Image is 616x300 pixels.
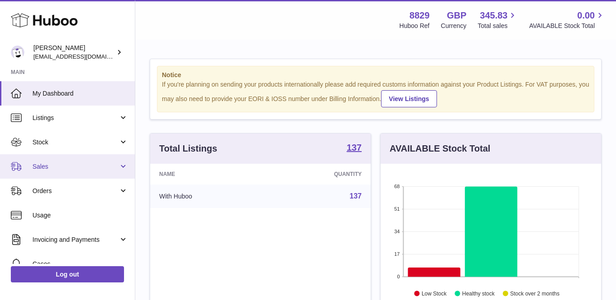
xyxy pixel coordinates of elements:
[510,290,559,296] text: Stock over 2 months
[394,251,400,257] text: 17
[394,229,400,234] text: 34
[529,9,605,30] a: 0.00 AVAILABLE Stock Total
[150,164,267,185] th: Name
[394,206,400,212] text: 51
[462,290,495,296] text: Healthy stock
[409,9,430,22] strong: 8829
[480,9,507,22] span: 345.83
[267,164,371,185] th: Quantity
[447,9,466,22] strong: GBP
[32,89,128,98] span: My Dashboard
[11,266,124,282] a: Log out
[33,53,133,60] span: [EMAIL_ADDRESS][DOMAIN_NAME]
[162,80,589,107] div: If you're planning on sending your products internationally please add required customs informati...
[577,9,595,22] span: 0.00
[32,211,128,220] span: Usage
[32,187,119,195] span: Orders
[478,9,518,30] a: 345.83 Total sales
[32,138,119,147] span: Stock
[162,71,589,79] strong: Notice
[478,22,518,30] span: Total sales
[394,184,400,189] text: 68
[32,162,119,171] span: Sales
[400,22,430,30] div: Huboo Ref
[349,192,362,200] a: 137
[381,90,437,107] a: View Listings
[441,22,467,30] div: Currency
[150,185,267,208] td: With Huboo
[32,235,119,244] span: Invoicing and Payments
[33,44,115,61] div: [PERSON_NAME]
[32,260,128,268] span: Cases
[159,143,217,155] h3: Total Listings
[422,290,447,296] text: Low Stock
[11,46,24,59] img: commandes@kpmatech.com
[397,274,400,279] text: 0
[32,114,119,122] span: Listings
[529,22,605,30] span: AVAILABLE Stock Total
[347,143,362,152] strong: 137
[390,143,490,155] h3: AVAILABLE Stock Total
[347,143,362,154] a: 137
